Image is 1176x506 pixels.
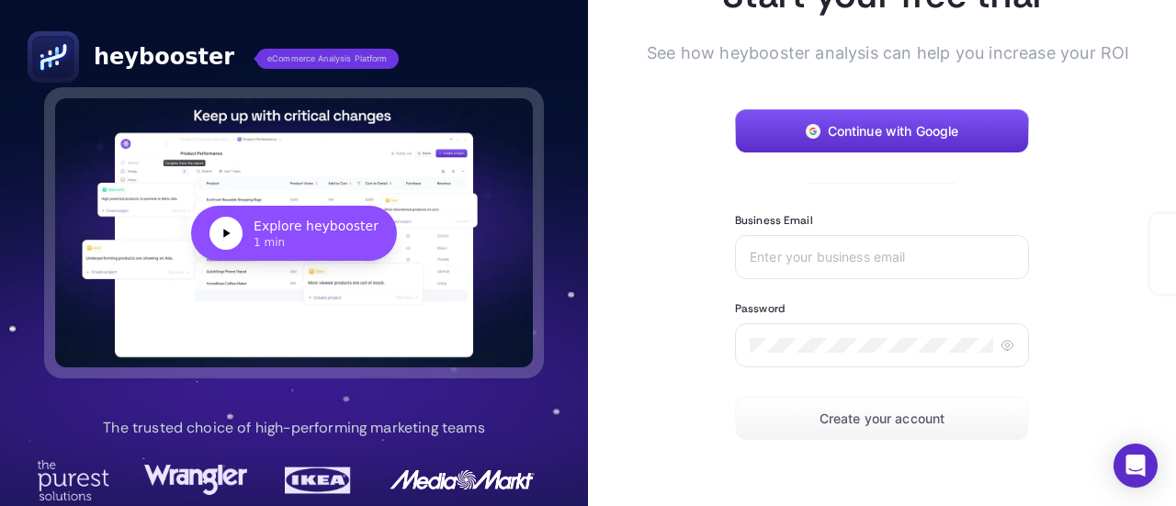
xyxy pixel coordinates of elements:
button: Create your account [735,397,1029,441]
p: The trusted choice of high-performing marketing teams [103,417,484,439]
span: heybooster [94,42,234,72]
a: heyboostereCommerce Analysis Platform [28,31,399,83]
div: Open Intercom Messenger [1114,444,1158,488]
div: Explore heybooster [254,217,379,235]
label: Password [735,301,785,316]
span: See how heybooster analysis can help you increase your ROI [647,40,1088,65]
img: Wrangler [144,460,247,500]
button: Explore heybooster1 min [55,98,533,367]
span: Continue with Google [828,124,959,139]
label: Business Email [735,213,813,228]
span: eCommerce Analysis Platform [256,49,399,69]
div: 1 min [254,235,379,250]
span: Create your account [820,411,945,426]
img: MediaMarkt [389,460,536,500]
button: Continue with Google [735,109,1029,153]
input: Enter your business email [750,250,1014,264]
img: Ikea [281,460,355,500]
img: Purest [37,460,110,500]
